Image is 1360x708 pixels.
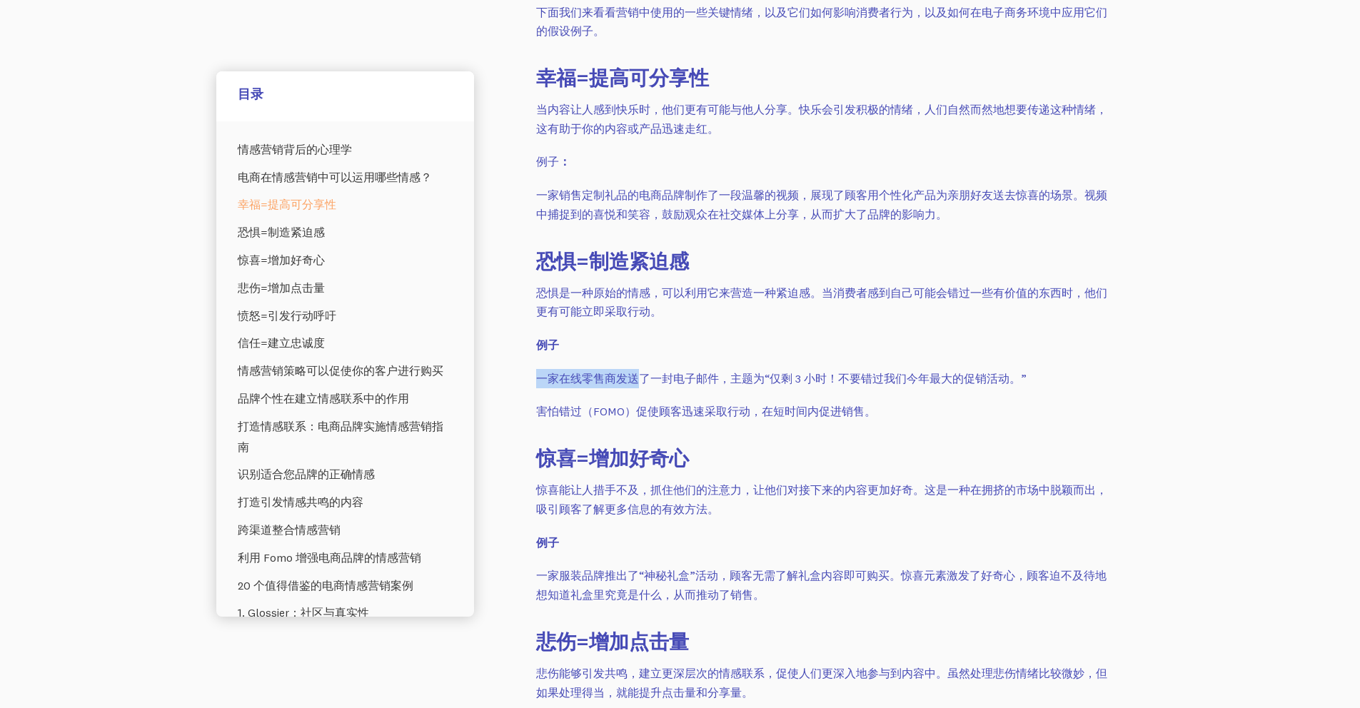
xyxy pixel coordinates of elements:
font: 跨渠道整合情感营销 [238,522,341,537]
a: 打造情感联系：电商品牌实施情感营销指南 [238,412,453,460]
font: 识别适合您品牌的正确情感 [238,467,375,481]
font: ： [559,154,570,168]
font: 幸福=提高可分享性 [536,65,709,90]
font: 惊喜能让人措手不及，抓住他们的注意力，让他们对接下来的内容更加好奇。这是一种在拥挤的市场中脱颖而出，吸引顾客了解更多信息的有效方法。 [536,482,1107,516]
a: 幸福=提高可分享性 [238,191,453,218]
font: 悲伤=增加点击量 [238,280,325,294]
font: 例子 [536,535,559,550]
font: 恐惧=制造紧迫感 [238,225,325,239]
font: 情感营销策略可以促使你的客户进行购买 [238,363,443,378]
font: 情感营销背后的心理学 [238,141,352,156]
font: 下面我们来看看营销中使用的一些关键情绪，以及它们如何影响消费者行为，以及如何在电子商务环境中应用它们的假设例子。 [536,5,1107,39]
font: 惊喜=增加好奇心 [238,253,325,267]
a: 情感营销背后的心理学 [238,135,453,163]
a: 惊喜=增加好奇心 [238,246,453,274]
a: 情感营销策略可以促使你的客户进行购买 [238,357,453,385]
font: 当内容让人感到快乐时，他们更有可能与他人分享。快乐会引发积极的情绪，人​​们自然而然地想要传递这种情绪，这有助于你的内容或产品迅速走红。 [536,102,1107,136]
a: 恐惧=制造紧迫感 [238,218,453,246]
font: 电商在情感营销中可以运用哪些情感？ [238,169,432,183]
font: 品牌个性在建立情感联系中的作用 [238,391,409,405]
font: 一家在线零售商发送了一封电子邮件，主题为“仅剩 3 小时！不要错过我们今年最大的促销活动。” [536,371,1027,385]
a: 信任=建立忠诚度 [238,329,453,357]
font: 害怕错过（FOMO）促使顾客迅速采取行动，在短时间内促进销售。 [536,404,876,418]
a: 识别适合您品牌的正确情感 [238,460,453,488]
font: 打造情感联系：电商品牌实施情感营销指南 [238,418,443,453]
a: 电商在情感营销中可以运用哪些情感？ [238,163,453,191]
font: 一家销售定制礼品的电商品牌制作了一段温馨的视频，展现了顾客用个性化产品为亲朋好友送去惊喜的场景。视频中捕捉到的喜悦和笑容，鼓励观众在社交媒体上分享，从而扩大了品牌的影响力。 [536,188,1107,221]
font: 20 个值得借鉴的电商情感营销案例 [238,577,413,592]
font: 信任=建立忠诚度 [238,335,325,350]
font: 利用 Fomo 增强电商品牌的情感营销 [238,550,421,564]
font: 打造引发情感共鸣的内容 [238,495,363,509]
font: 例子 [536,338,559,352]
font: 幸福=提高可分享性 [238,197,336,211]
font: 恐惧=制造紧迫感 [536,248,689,273]
font: 例子 [536,154,559,168]
a: 品牌个性在建立情感联系中的作用 [238,385,453,413]
a: 20 个值得借鉴的电商情感营销案例 [238,571,453,599]
a: 愤怒=引发行动呼吁 [238,301,453,329]
a: 悲伤=增加点击量 [238,273,453,301]
a: 1. Glossier：社区与真实性 [238,599,453,627]
font: 一家服装品牌推出了“神秘礼盒”活动，顾客无需了解礼盒内容即可购买。惊喜元素激发了好奇心，顾客迫不及待地想知道礼盒里究竟是什么，从而推动了销售。 [536,568,1107,602]
font: 1. Glossier：社区与真实性 [238,605,369,619]
a: 打造引发情感共鸣的内容 [238,488,453,516]
font: 恐惧是一种原始的情感，可以利用它来营造一种紧迫感。当消费者感到自己可能会错过一些有价值的东西时，他们更有可能立即采取行动。 [536,285,1107,319]
font: 悲伤=增加点击量 [536,629,689,654]
a: 跨渠道整合情感营销 [238,516,453,544]
font: 惊喜=增加好奇心 [536,445,689,470]
font: 愤怒=引发行动呼吁 [238,308,336,322]
font: 目录 [238,86,263,102]
font: 悲伤能够引发共鸣，建立更深层次的情感联系，促使人们更深入地参与到内容中。虽然处理悲伤情绪比较微妙，但如果处理得当，就能提升点击量和分享量。 [536,666,1107,699]
a: 利用 Fomo 增强电商品牌的情感营销 [238,543,453,571]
